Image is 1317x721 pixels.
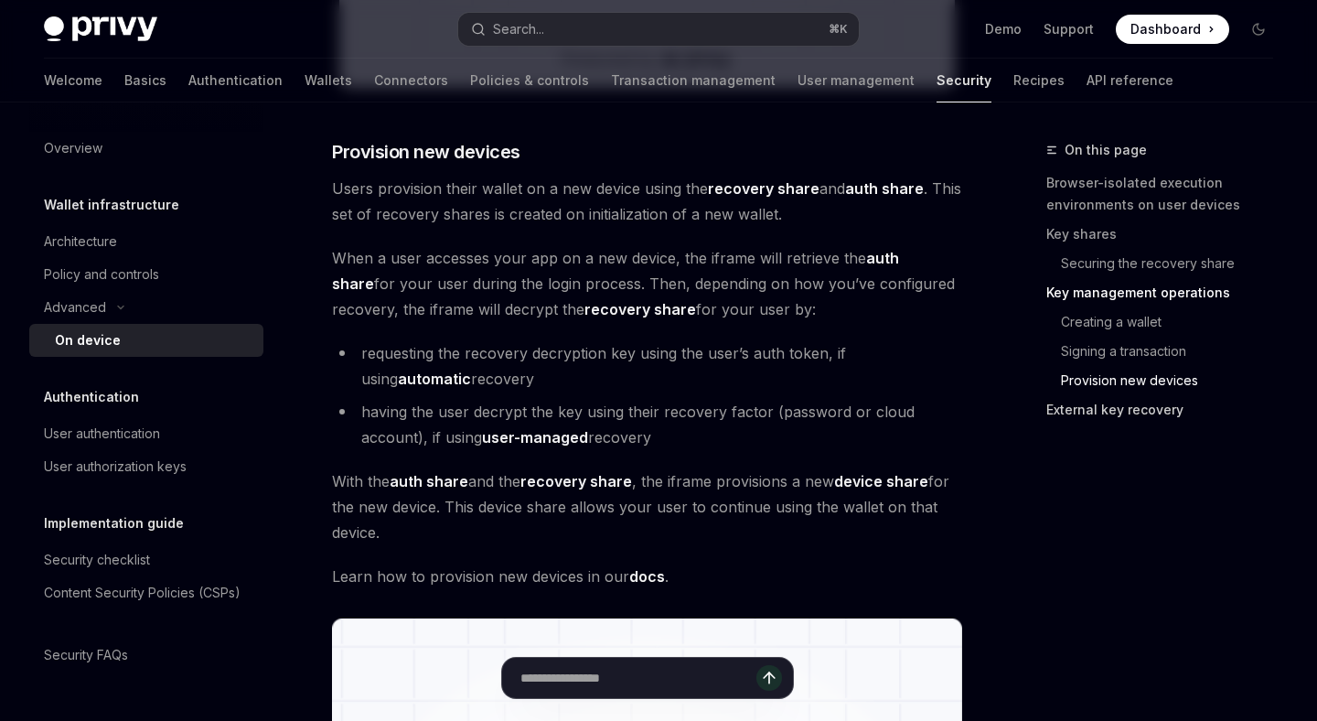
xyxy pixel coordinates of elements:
span: With the and the , the iframe provisions a new for the new device. This device share allows your ... [332,468,962,545]
button: Toggle dark mode [1244,15,1273,44]
div: Architecture [44,231,117,253]
a: User authorization keys [29,450,263,483]
div: Security checklist [44,549,150,571]
a: Overview [29,132,263,165]
strong: recovery share [520,472,632,490]
a: Security [937,59,991,102]
div: User authorization keys [44,456,187,478]
strong: recovery share [584,300,696,318]
div: On device [55,329,121,351]
a: Support [1044,20,1094,38]
div: Policy and controls [44,264,159,285]
a: Recipes [1013,59,1065,102]
a: Transaction management [611,59,776,102]
span: Users provision their wallet on a new device using the and . This set of recovery shares is creat... [332,176,962,227]
a: Key management operations [1046,278,1288,307]
strong: device share [834,472,928,490]
a: Policy and controls [29,258,263,291]
a: External key recovery [1046,395,1288,425]
input: Ask a question... [520,658,756,698]
a: Creating a wallet [1046,307,1288,337]
span: Provision new devices [332,139,520,165]
a: Connectors [374,59,448,102]
li: having the user decrypt the key using their recovery factor (password or cloud account), if using... [332,399,962,450]
button: Send message [756,665,782,691]
a: Wallets [305,59,352,102]
a: Authentication [188,59,283,102]
a: Architecture [29,225,263,258]
a: Demo [985,20,1022,38]
div: Security FAQs [44,644,128,666]
a: Security checklist [29,543,263,576]
a: Dashboard [1116,15,1229,44]
h5: Wallet infrastructure [44,194,179,216]
img: dark logo [44,16,157,42]
strong: auth share [845,179,924,198]
a: User authentication [29,417,263,450]
a: Policies & controls [470,59,589,102]
div: Advanced [44,296,106,318]
span: On this page [1065,139,1147,161]
h5: Authentication [44,386,139,408]
a: Content Security Policies (CSPs) [29,576,263,609]
div: Search... [493,18,544,40]
strong: automatic [398,370,471,388]
a: Basics [124,59,166,102]
span: ⌘ K [829,22,848,37]
li: requesting the recovery decryption key using the user’s auth token, if using recovery [332,340,962,392]
a: Provision new devices [1046,366,1288,395]
a: Securing the recovery share [1046,249,1288,278]
a: On device [29,324,263,357]
span: Learn how to provision new devices in our . [332,564,962,589]
a: Welcome [44,59,102,102]
div: User authentication [44,423,160,445]
button: Search...⌘K [458,13,858,46]
span: When a user accesses your app on a new device, the iframe will retrieve the for your user during ... [332,245,962,322]
a: Signing a transaction [1046,337,1288,366]
button: Advanced [29,291,263,324]
div: Content Security Policies (CSPs) [44,582,241,604]
strong: recovery share [708,179,819,198]
a: User management [798,59,915,102]
div: Overview [44,137,102,159]
a: API reference [1087,59,1173,102]
a: Security FAQs [29,639,263,672]
a: Key shares [1046,220,1288,249]
strong: auth share [390,472,468,490]
h5: Implementation guide [44,512,184,534]
a: Browser-isolated execution environments on user devices [1046,168,1288,220]
a: docs [629,567,665,586]
span: Dashboard [1130,20,1201,38]
strong: user-managed [482,428,588,447]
